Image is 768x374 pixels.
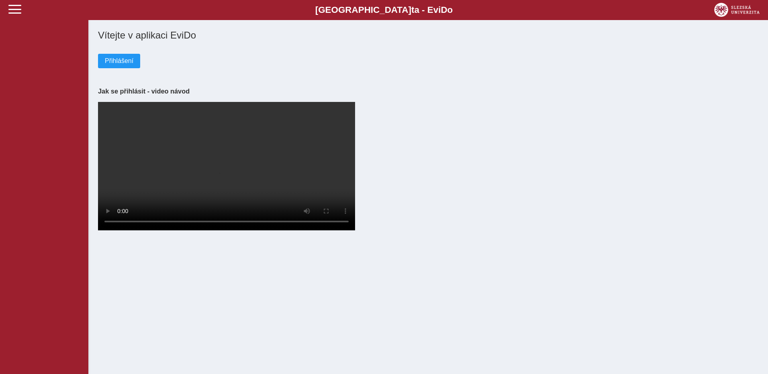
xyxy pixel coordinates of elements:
span: o [447,5,453,15]
span: D [441,5,447,15]
video: Your browser does not support the video tag. [98,102,355,230]
h1: Vítejte v aplikaci EviDo [98,30,758,41]
button: Přihlášení [98,54,140,68]
h3: Jak se přihlásit - video návod [98,87,758,95]
img: logo_web_su.png [714,3,760,17]
span: Přihlášení [105,57,133,65]
b: [GEOGRAPHIC_DATA] a - Evi [24,5,744,15]
span: t [411,5,414,15]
